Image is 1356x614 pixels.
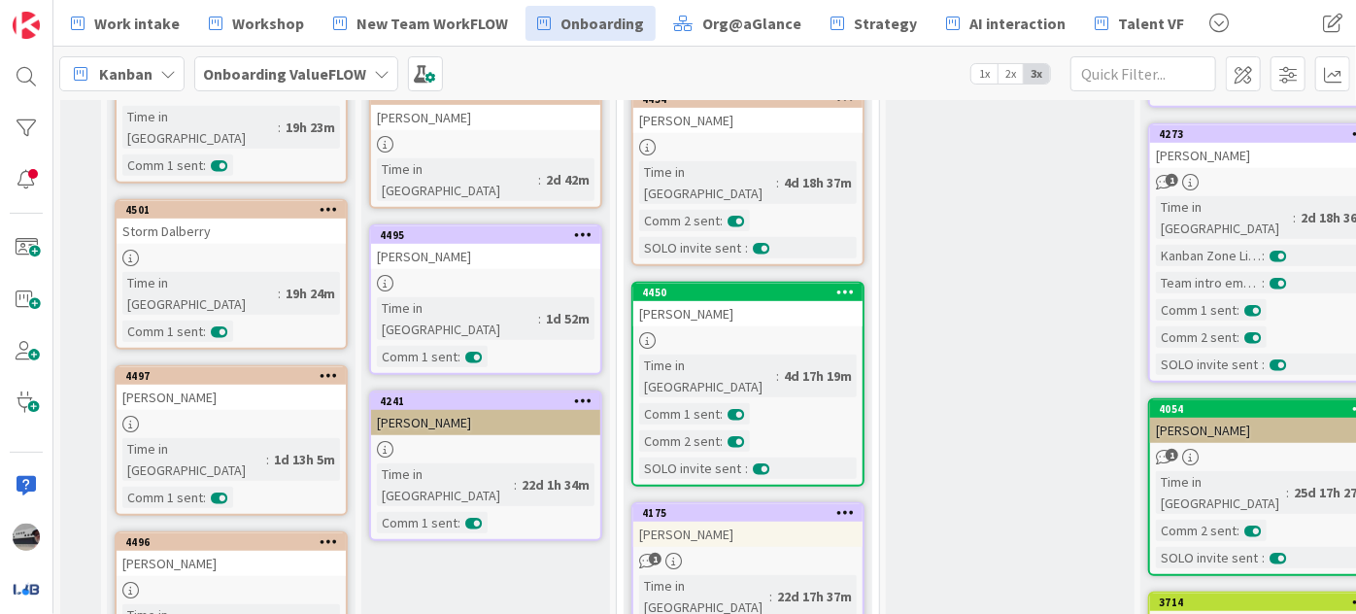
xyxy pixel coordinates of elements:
[371,392,600,410] div: 4241
[371,87,600,130] div: 4458[PERSON_NAME]
[369,391,602,541] a: 4241[PERSON_NAME]Time in [GEOGRAPHIC_DATA]:22d 1h 34mComm 1 sent:
[631,282,864,487] a: 4450[PERSON_NAME]Time in [GEOGRAPHIC_DATA]:4d 17h 19mComm 1 sent:Comm 2 sent:SOLO invite sent:
[122,272,278,315] div: Time in [GEOGRAPHIC_DATA]
[369,224,602,375] a: 4495[PERSON_NAME]Time in [GEOGRAPHIC_DATA]:1d 52mComm 1 sent:
[1262,272,1265,293] span: :
[281,117,340,138] div: 19h 23m
[122,487,203,508] div: Comm 1 sent
[1262,547,1265,568] span: :
[117,219,346,244] div: Storm Dalberry
[59,6,191,41] a: Work intake
[1237,520,1239,541] span: :
[117,367,346,410] div: 4497[PERSON_NAME]
[1156,354,1262,375] div: SOLO invite sent
[99,62,153,85] span: Kanban
[278,117,281,138] span: :
[1262,245,1265,266] span: :
[633,90,863,133] div: 4454[PERSON_NAME]
[371,410,600,435] div: [PERSON_NAME]
[1024,64,1050,84] span: 3x
[125,369,346,383] div: 4497
[278,283,281,304] span: :
[633,504,863,547] div: 4175[PERSON_NAME]
[702,12,801,35] span: Org@aGlance
[122,321,203,342] div: Comm 1 sent
[639,430,720,452] div: Comm 2 sent
[642,506,863,520] div: 4175
[13,524,40,551] img: jB
[203,154,206,176] span: :
[525,6,656,41] a: Onboarding
[779,172,857,193] div: 4d 18h 37m
[232,12,304,35] span: Workshop
[377,463,514,506] div: Time in [GEOGRAPHIC_DATA]
[633,108,863,133] div: [PERSON_NAME]
[371,244,600,269] div: [PERSON_NAME]
[117,551,346,576] div: [PERSON_NAME]
[769,586,772,607] span: :
[720,430,723,452] span: :
[13,12,40,39] img: Visit kanbanzone.com
[779,365,857,387] div: 4d 17h 19m
[639,403,720,425] div: Comm 1 sent
[776,172,779,193] span: :
[1237,326,1239,348] span: :
[1293,207,1296,228] span: :
[371,226,600,244] div: 4495
[125,203,346,217] div: 4501
[934,6,1077,41] a: AI interaction
[720,403,723,425] span: :
[639,458,745,479] div: SOLO invite sent
[1156,272,1262,293] div: Team intro email sent
[203,64,366,84] b: Onboarding ValueFLOW
[1156,196,1293,239] div: Time in [GEOGRAPHIC_DATA]
[776,365,779,387] span: :
[371,392,600,435] div: 4241[PERSON_NAME]
[269,449,340,470] div: 1d 13h 5m
[639,237,745,258] div: SOLO invite sent
[1070,56,1216,91] input: Quick Filter...
[197,6,316,41] a: Workshop
[1156,547,1262,568] div: SOLO invite sent
[13,575,40,602] img: avatar
[458,346,460,367] span: :
[560,12,644,35] span: Onboarding
[458,512,460,533] span: :
[117,533,346,576] div: 4496[PERSON_NAME]
[1166,449,1178,461] span: 1
[633,522,863,547] div: [PERSON_NAME]
[371,105,600,130] div: [PERSON_NAME]
[117,385,346,410] div: [PERSON_NAME]
[633,504,863,522] div: 4175
[322,6,520,41] a: New Team WorkFLOW
[117,201,346,244] div: 4501Storm Dalberry
[541,169,594,190] div: 2d 42m
[1083,6,1196,41] a: Talent VF
[380,228,600,242] div: 4495
[281,283,340,304] div: 19h 24m
[971,64,998,84] span: 1x
[377,346,458,367] div: Comm 1 sent
[115,199,348,350] a: 4501Storm DalberryTime in [GEOGRAPHIC_DATA]:19h 24mComm 1 sent:
[514,474,517,495] span: :
[745,237,748,258] span: :
[117,201,346,219] div: 4501
[517,474,594,495] div: 22d 1h 34m
[631,88,864,266] a: 4454[PERSON_NAME]Time in [GEOGRAPHIC_DATA]:4d 18h 37mComm 2 sent:SOLO invite sent:
[117,367,346,385] div: 4497
[639,355,776,397] div: Time in [GEOGRAPHIC_DATA]
[1156,520,1237,541] div: Comm 2 sent
[720,210,723,231] span: :
[117,533,346,551] div: 4496
[538,169,541,190] span: :
[1156,299,1237,321] div: Comm 1 sent
[1166,174,1178,187] span: 1
[1237,299,1239,321] span: :
[1262,354,1265,375] span: :
[745,458,748,479] span: :
[541,308,594,329] div: 1d 52m
[1286,482,1289,503] span: :
[115,365,348,516] a: 4497[PERSON_NAME]Time in [GEOGRAPHIC_DATA]:1d 13h 5mComm 1 sent:
[377,158,538,201] div: Time in [GEOGRAPHIC_DATA]
[854,12,917,35] span: Strategy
